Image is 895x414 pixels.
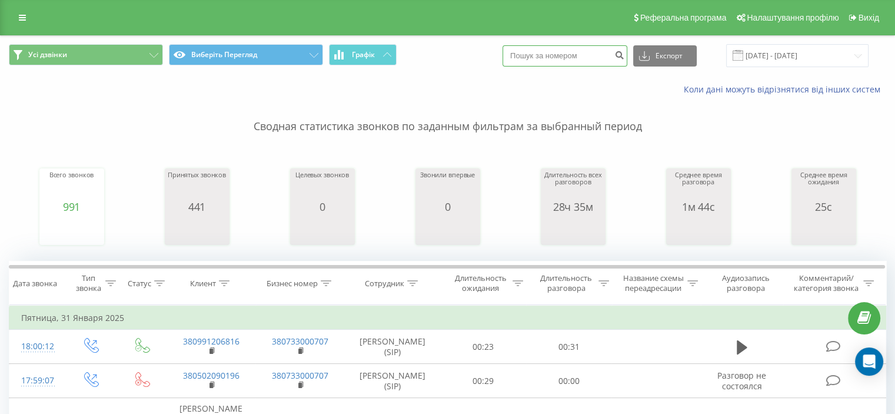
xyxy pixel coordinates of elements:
button: Графік [329,44,397,65]
a: 380991206816 [183,336,239,347]
div: Среднее время разговора [669,171,728,201]
div: Аудиозапись разговора [711,273,780,293]
div: 0 [420,201,475,213]
a: 380733000707 [272,370,328,381]
td: 00:29 [441,364,526,398]
button: Усі дзвінки [9,44,163,65]
div: Среднее время ожидания [794,171,853,201]
input: Пошук за номером [503,45,627,67]
font: Виберіть Перегляд [191,49,257,59]
td: 00:00 [526,364,611,398]
div: 18:00:12 [21,335,52,358]
div: 17:59:07 [21,369,52,392]
div: Бизнес номер [267,279,318,289]
div: Звонили впервые [420,171,475,201]
font: Реферальна програма [640,13,727,22]
td: 00:31 [526,330,611,364]
div: 441 [168,201,226,213]
div: 28ч 35м [544,201,603,213]
span: Разговор не состоялся [717,370,766,392]
div: Длительность всех разговоров [544,171,603,201]
div: Всего звонков [49,171,94,201]
a: 380502090196 [183,370,239,381]
td: 00:23 [441,330,526,364]
div: 1м 44с [669,201,728,213]
div: Сотрудник [365,279,404,289]
div: Статус [128,279,151,289]
font: Експорт [656,51,683,61]
div: Название схемы переадресации [623,273,684,293]
td: [PERSON_NAME] (SIP) [345,330,441,364]
font: Вихід [859,13,879,22]
a: Коли дані можуть відрізнятися від інших систем [684,84,886,95]
a: 380733000707 [272,336,328,347]
div: 25с [794,201,853,213]
div: 991 [49,201,94,213]
p: Сводная статистика звонков по заданным фильтрам за выбранный период [9,95,886,134]
td: Пятница, 31 Января 2025 [9,306,886,330]
font: Налаштування профілю [747,13,839,22]
div: Комментарий/категория звонка [791,273,860,293]
div: Дата звонка [13,279,57,289]
button: Експорт [633,45,697,67]
div: 0 [295,201,349,213]
button: Виберіть Перегляд [169,44,323,65]
div: Принятых звонков [168,171,226,201]
div: Open Intercom Messenger [855,347,883,376]
font: Коли дані можуть відрізнятися від інших систем [684,84,880,95]
div: Длительность ожидания [451,273,510,293]
div: Клиент [190,279,216,289]
div: Тип звонка [74,273,102,293]
font: Графік [352,49,375,59]
div: Целевых звонков [295,171,349,201]
font: Усі дзвінки [28,49,67,59]
div: Длительность разговора [537,273,595,293]
td: [PERSON_NAME] (SIP) [345,364,441,398]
